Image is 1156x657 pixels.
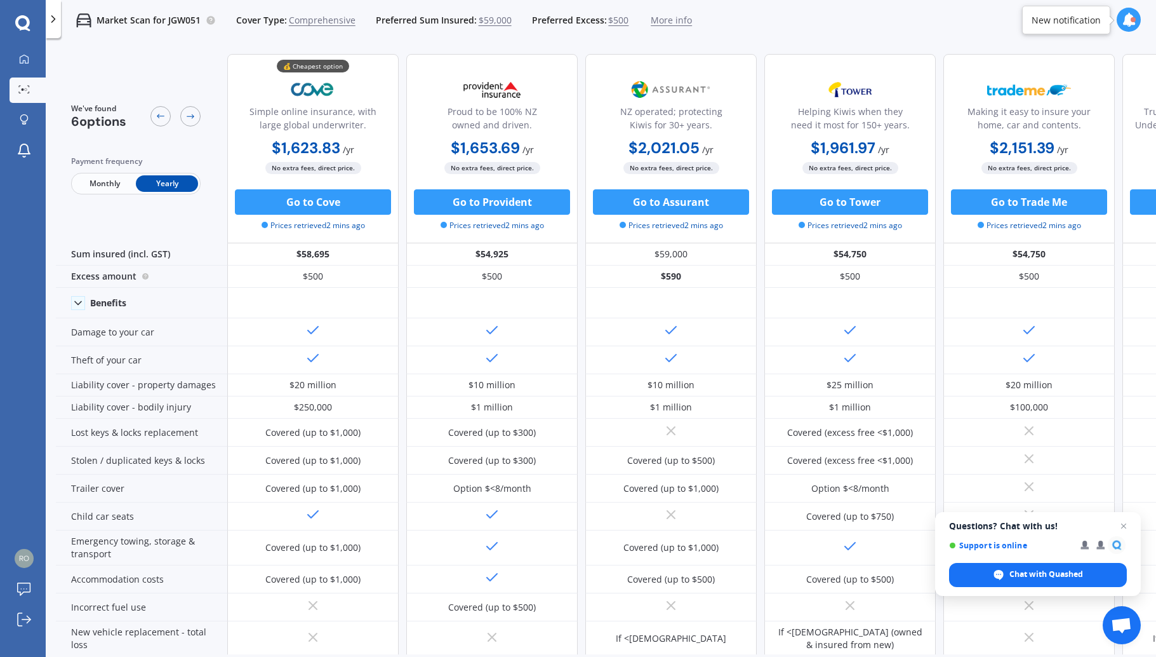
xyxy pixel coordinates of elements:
[56,447,227,475] div: Stolen / duplicated keys & locks
[471,401,513,414] div: $1 million
[623,482,719,495] div: Covered (up to $1,000)
[990,138,1054,158] b: $2,151.39
[289,14,355,27] span: Comprehensive
[811,482,889,495] div: Option $<8/month
[453,482,531,495] div: Option $<8/month
[811,138,875,158] b: $1,961.97
[702,144,714,156] span: / yr
[468,379,515,391] div: $10 million
[414,189,570,215] button: Go to Provident
[265,541,361,554] div: Covered (up to $1,000)
[74,175,136,192] span: Monthly
[448,426,536,439] div: Covered (up to $300)
[56,531,227,566] div: Emergency towing, storage & transport
[56,503,227,531] div: Child car seats
[787,426,913,439] div: Covered (excess free <$1,000)
[277,60,349,72] div: 💰 Cheapest option
[265,482,361,495] div: Covered (up to $1,000)
[376,14,477,27] span: Preferred Sum Insured:
[343,144,354,156] span: / yr
[238,105,388,137] div: Simple online insurance, with large global underwriter.
[479,14,512,27] span: $59,000
[262,220,365,231] span: Prices retrieved 2 mins ago
[585,266,757,288] div: $590
[623,541,719,554] div: Covered (up to $1,000)
[620,220,723,231] span: Prices retrieved 2 mins ago
[448,454,536,467] div: Covered (up to $300)
[56,419,227,447] div: Lost keys & locks replacement
[265,162,361,174] span: No extra fees, direct price.
[227,266,399,288] div: $500
[294,401,332,414] div: $250,000
[616,632,726,645] div: If <[DEMOGRAPHIC_DATA]
[1032,14,1101,27] div: New notification
[1057,144,1068,156] span: / yr
[56,266,227,288] div: Excess amount
[943,266,1115,288] div: $500
[56,396,227,419] div: Liability cover - bodily injury
[1009,569,1083,580] span: Chat with Quashed
[56,374,227,396] div: Liability cover - property damages
[406,243,578,266] div: $54,925
[827,379,874,391] div: $25 million
[627,573,715,586] div: Covered (up to $500)
[441,220,544,231] span: Prices retrieved 2 mins ago
[265,426,361,439] div: Covered (up to $1,000)
[451,138,520,158] b: $1,653.69
[978,220,1081,231] span: Prices retrieved 2 mins ago
[522,144,534,156] span: / yr
[764,243,936,266] div: $54,750
[629,74,713,105] img: Assurant.png
[90,297,126,309] div: Benefits
[623,162,719,174] span: No extra fees, direct price.
[136,175,198,192] span: Yearly
[271,74,355,105] img: Cove.webp
[627,454,715,467] div: Covered (up to $500)
[764,266,936,288] div: $500
[406,266,578,288] div: $500
[96,14,201,27] p: Market Scan for JGW051
[532,14,607,27] span: Preferred Excess:
[272,138,340,158] b: $1,623.83
[289,379,336,391] div: $20 million
[772,189,928,215] button: Go to Tower
[802,162,898,174] span: No extra fees, direct price.
[596,105,746,137] div: NZ operated; protecting Kiwis for 30+ years.
[235,189,391,215] button: Go to Cove
[878,144,889,156] span: / yr
[829,401,871,414] div: $1 million
[56,475,227,503] div: Trailer cover
[15,549,34,568] img: 355c839ea5845bcb3325028974ca9af9
[417,105,567,137] div: Proud to be 100% NZ owned and driven.
[236,14,287,27] span: Cover Type:
[949,563,1127,587] span: Chat with Quashed
[444,162,540,174] span: No extra fees, direct price.
[585,243,757,266] div: $59,000
[56,318,227,346] div: Damage to your car
[56,243,227,266] div: Sum insured (incl. GST)
[799,220,902,231] span: Prices retrieved 2 mins ago
[56,346,227,374] div: Theft of your car
[954,105,1104,137] div: Making it easy to insure your home, car and contents.
[951,189,1107,215] button: Go to Trade Me
[56,621,227,656] div: New vehicle replacement - total loss
[981,162,1077,174] span: No extra fees, direct price.
[448,601,536,614] div: Covered (up to $500)
[265,454,361,467] div: Covered (up to $1,000)
[450,74,534,105] img: Provident.png
[71,103,126,114] span: We've found
[1010,401,1048,414] div: $100,000
[775,105,925,137] div: Helping Kiwis when they need it most for 150+ years.
[56,593,227,621] div: Incorrect fuel use
[787,454,913,467] div: Covered (excess free <$1,000)
[648,379,694,391] div: $10 million
[651,14,692,27] span: More info
[593,189,749,215] button: Go to Assurant
[806,510,894,523] div: Covered (up to $750)
[774,626,926,651] div: If <[DEMOGRAPHIC_DATA] (owned & insured from new)
[608,14,628,27] span: $500
[265,573,361,586] div: Covered (up to $1,000)
[76,13,91,28] img: car.f15378c7a67c060ca3f3.svg
[949,521,1127,531] span: Questions? Chat with us!
[71,113,126,130] span: 6 options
